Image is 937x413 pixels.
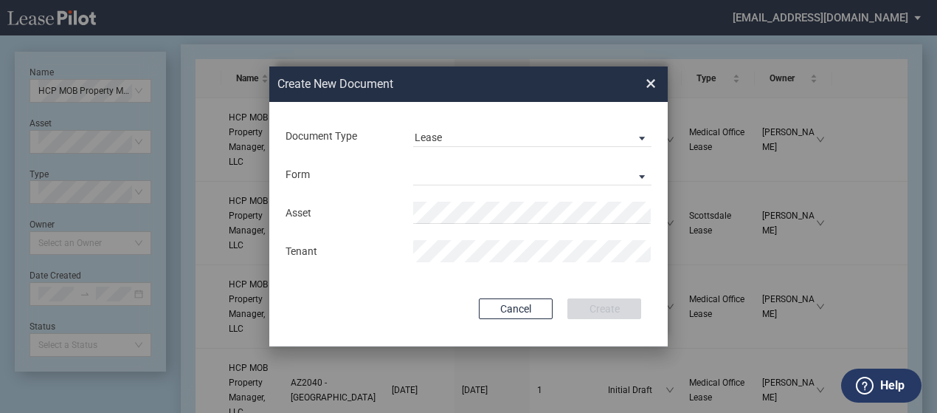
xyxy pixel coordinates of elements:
div: Document Type [277,129,405,144]
h2: Create New Document [277,76,593,92]
div: Lease [415,132,442,143]
div: Form [277,168,405,182]
md-select: Lease Form [413,163,651,185]
md-select: Document Type: Lease [413,125,651,147]
button: Cancel [479,298,553,319]
span: × [646,72,656,95]
div: Tenant [277,245,405,259]
label: Help [880,376,905,395]
div: Asset [277,206,405,221]
md-dialog: Create New ... [269,66,668,347]
button: Create [567,298,641,319]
